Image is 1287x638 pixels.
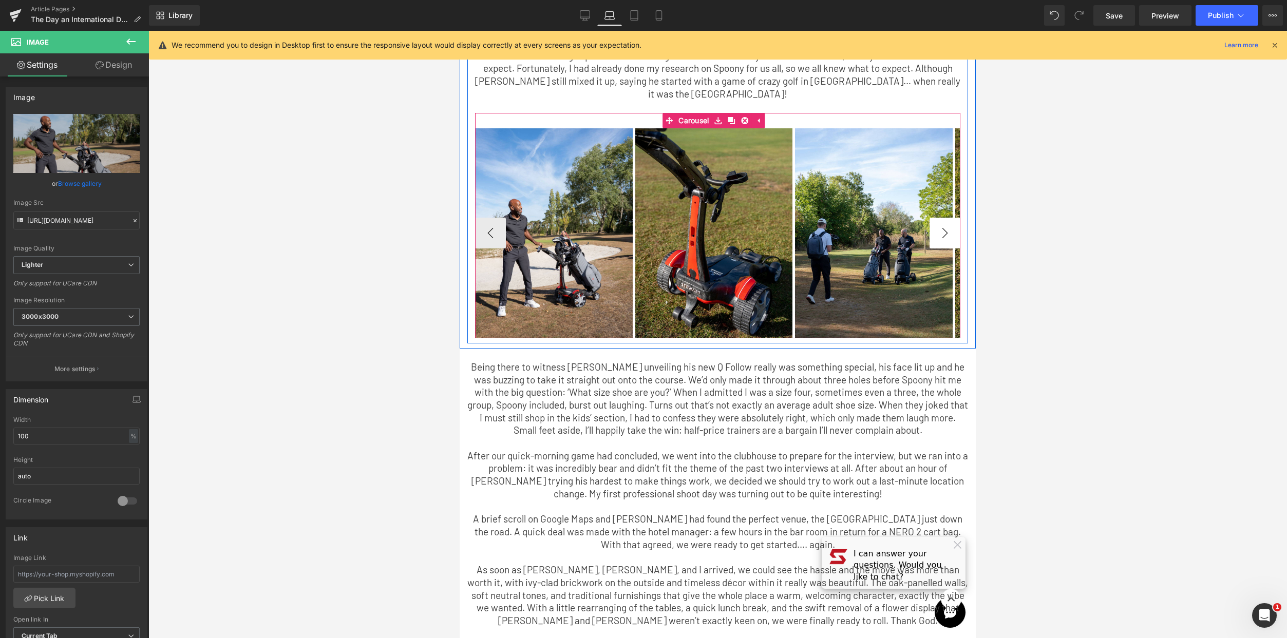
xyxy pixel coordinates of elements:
p: We recommend you to design in Desktop first to ensure the responsive layout would display correct... [172,40,641,51]
button: More settings [6,357,147,381]
button: Redo [1069,5,1089,26]
button: More [1262,5,1283,26]
div: Circle Image [13,496,107,507]
a: Browse gallery [58,175,102,192]
button: Publish [1196,5,1258,26]
a: Expand / Collapse [292,82,306,98]
a: Laptop [597,5,622,26]
a: New Library [149,5,200,26]
span: Publish [1208,11,1234,20]
a: Tablet [622,5,647,26]
div: Only support for UCare CDN and Shopify CDN [13,331,140,354]
p: More settings [54,364,96,374]
input: auto [13,428,140,444]
a: Delete Module [279,82,292,98]
div: Link [13,528,28,542]
a: Preview [1139,5,1191,26]
iframe: Intercom live chat [1252,603,1277,628]
a: Clone Module [266,82,279,98]
a: Desktop [573,5,597,26]
a: Article Pages [31,5,149,13]
div: or [13,178,140,189]
b: Lighter [22,261,43,268]
span: Save [1106,10,1123,21]
div: Only support for UCare CDN [13,279,140,294]
b: 3000x3000 [22,313,59,320]
p: With little to no filming experience and having never met a celebrity face to face before, I real... [15,19,501,70]
span: 1 [1273,603,1281,611]
div: % [129,429,138,443]
a: Mobile [647,5,671,26]
div: Image Link [13,554,140,562]
button: Undo [1044,5,1065,26]
div: Open link In [13,616,140,623]
input: auto [13,468,140,485]
span: Image [27,38,49,46]
div: Width [13,416,140,423]
span: Preview [1151,10,1179,21]
a: Save module [252,82,266,98]
div: Image Quality [13,245,140,252]
div: Image Resolution [13,297,140,304]
span: The Day an International DJ Roasted Me for Having Tiny Shoes. [31,15,129,24]
div: Height [13,456,140,463]
input: https://your-shop.myshopify.com [13,566,140,583]
p: A brief scroll on Google Maps and [PERSON_NAME] had found the perfect venue, the [GEOGRAPHIC_DATA... [8,482,508,520]
span: Library [168,11,193,20]
div: Dimension [13,390,49,404]
a: Learn more [1220,39,1262,51]
span: Carousel [216,82,252,98]
p: Being there to witness [PERSON_NAME] unveiling his new Q Follow really was something special, his... [8,330,508,406]
div: Image [13,87,35,102]
p: As soon as [PERSON_NAME], [PERSON_NAME], and I arrived, we could see the hassle and the move was ... [8,533,508,596]
input: Link [13,211,140,229]
div: Image Src [13,199,140,206]
a: Design [77,53,151,76]
a: Pick Link [13,588,75,608]
p: After our quick-morning game had concluded, we went into the clubhouse to prepare for the intervi... [8,419,508,470]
